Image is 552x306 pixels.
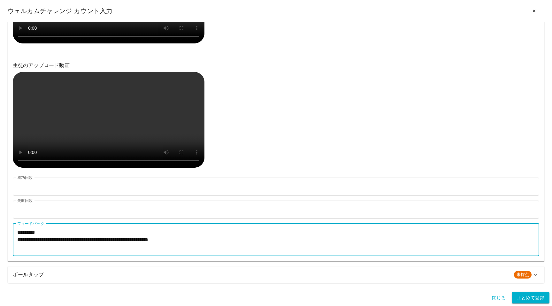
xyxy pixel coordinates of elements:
div: ウェルカムチャレンジ カウント入力 [8,5,544,17]
div: ボールタップ未採点 [8,266,544,283]
span: 未採点 [514,272,532,278]
label: 成功回数 [17,175,33,180]
h6: ボールタップ [13,270,509,279]
label: フィードバック [17,221,44,226]
button: 閉じる [489,292,509,304]
h6: 生徒のアップロード動画 [13,61,539,70]
button: まとめて登録 [512,292,549,304]
label: 失敗回数 [17,198,33,203]
button: ✕ [524,5,544,17]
